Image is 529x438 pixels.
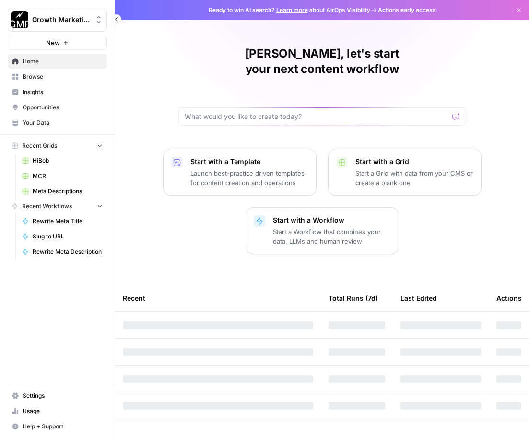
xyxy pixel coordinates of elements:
[23,407,103,415] span: Usage
[18,168,107,184] a: MCR
[18,244,107,260] a: Rewrite Meta Description
[246,207,399,254] button: Start with a WorkflowStart a Workflow that combines your data, LLMs and human review
[8,69,107,84] a: Browse
[23,103,103,112] span: Opportunities
[46,38,60,47] span: New
[355,168,473,188] p: Start a Grid with data from your CMS or create a blank one
[33,248,103,256] span: Rewrite Meta Description
[8,199,107,213] button: Recent Workflows
[23,72,103,81] span: Browse
[8,403,107,419] a: Usage
[22,142,57,150] span: Recent Grids
[190,168,308,188] p: Launch best-practice driven templates for content creation and operations
[33,156,103,165] span: HiBob
[33,172,103,180] span: MCR
[18,229,107,244] a: Slug to URL
[190,157,308,166] p: Start with a Template
[23,57,103,66] span: Home
[273,227,391,246] p: Start a Workflow that combines your data, LLMs and human review
[33,232,103,241] span: Slug to URL
[23,88,103,96] span: Insights
[378,6,436,14] span: Actions early access
[8,388,107,403] a: Settings
[163,149,317,196] button: Start with a TemplateLaunch best-practice driven templates for content creation and operations
[355,157,473,166] p: Start with a Grid
[8,54,107,69] a: Home
[8,115,107,130] a: Your Data
[123,285,313,311] div: Recent
[8,139,107,153] button: Recent Grids
[273,215,391,225] p: Start with a Workflow
[209,6,370,14] span: Ready to win AI search? about AirOps Visibility
[8,36,107,50] button: New
[178,46,466,77] h1: [PERSON_NAME], let's start your next content workflow
[8,84,107,100] a: Insights
[33,217,103,225] span: Rewrite Meta Title
[33,187,103,196] span: Meta Descriptions
[185,112,448,121] input: What would you like to create today?
[18,213,107,229] a: Rewrite Meta Title
[276,6,308,13] a: Learn more
[329,285,378,311] div: Total Runs (7d)
[496,285,522,311] div: Actions
[23,422,103,431] span: Help + Support
[18,153,107,168] a: HiBob
[22,202,72,211] span: Recent Workflows
[11,11,28,28] img: Growth Marketing Pro Logo
[8,100,107,115] a: Opportunities
[18,184,107,199] a: Meta Descriptions
[23,391,103,400] span: Settings
[8,419,107,434] button: Help + Support
[23,118,103,127] span: Your Data
[8,8,107,32] button: Workspace: Growth Marketing Pro
[328,149,482,196] button: Start with a GridStart a Grid with data from your CMS or create a blank one
[32,15,90,24] span: Growth Marketing Pro
[400,285,437,311] div: Last Edited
